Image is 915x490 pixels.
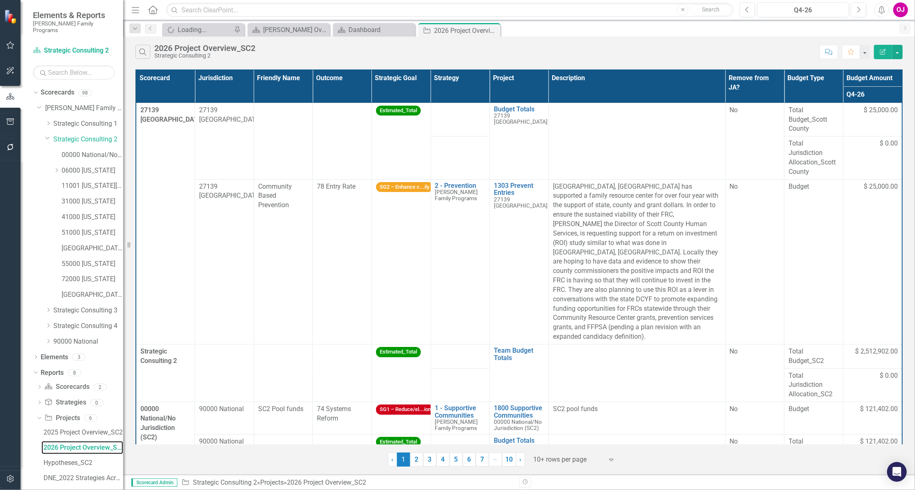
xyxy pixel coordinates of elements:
[44,429,123,436] div: 2025 Project Overview_SC2
[397,453,410,467] span: 1
[702,6,720,13] span: Search
[195,402,254,435] td: Double-Click to Edit
[730,437,738,445] span: No
[195,179,254,344] td: Double-Click to Edit
[313,344,372,402] td: Double-Click to Edit
[789,371,839,400] span: Total Jurisdiction Allocation_SC2
[864,182,898,192] span: $ 25,000.00
[476,453,489,467] a: 7
[490,344,549,402] td: Double-Click to Edit Right Click for Context Menu
[140,405,176,441] span: 00000 National/No Jurisdiction (SC2)
[880,371,898,381] span: $ 0.00
[313,402,372,435] td: Double-Click to Edit
[41,353,68,362] a: Elements
[392,455,394,463] span: ‹
[860,404,898,414] span: $ 121,402.00
[94,384,107,391] div: 2
[520,455,522,463] span: ›
[313,179,372,344] td: Double-Click to Edit
[494,196,548,209] span: 27139 [GEOGRAPHIC_DATA]
[41,88,74,97] a: Scorecards
[53,135,123,144] a: Strategic Consulting 2
[435,418,478,431] span: [PERSON_NAME] Family Programs
[410,453,423,467] a: 2
[494,347,544,361] a: Team Budget Totals
[258,183,292,209] span: Community Based Prevention
[62,275,123,284] a: 72000 [US_STATE]
[53,337,123,347] a: 90000 National
[730,106,738,114] span: No
[494,112,548,125] span: 27139 [GEOGRAPHIC_DATA]
[376,404,435,415] span: SG1 – Reduce/el...ion
[423,453,436,467] a: 3
[195,344,254,402] td: Double-Click to Edit
[855,347,898,356] span: $ 2,512,902.00
[44,398,86,407] a: Strategies
[843,179,902,344] td: Double-Click to Edit
[843,402,902,435] td: Double-Click to Edit
[164,25,232,35] a: Loading...
[784,402,844,435] td: Double-Click to Edit
[140,106,204,123] span: 27139 [GEOGRAPHIC_DATA]
[349,25,413,35] div: Dashboard
[287,478,366,486] div: 2026 Project Overview_SC2
[53,119,123,129] a: Strategic Consulting 1
[548,179,725,344] td: Double-Click to Edit
[254,344,313,402] td: Double-Click to Edit
[317,183,355,190] span: 78 Entry Rate
[372,103,431,179] td: Double-Click to Edit
[494,444,542,456] span: 00000 National/No Jurisdiction (SC2)
[376,347,421,357] span: Estimated_Total
[68,369,81,376] div: 8
[195,103,254,179] td: Double-Click to Edit
[893,2,908,17] button: OJ
[78,89,92,96] div: 98
[372,344,431,402] td: Double-Click to Edit
[254,179,313,344] td: Double-Click to Edit
[376,182,433,192] span: SG2 – Enhance c...ily
[41,441,123,454] a: 2026 Project Overview_SC2
[864,106,898,115] span: $ 25,000.00
[181,478,513,488] div: » »
[376,437,421,447] span: Estimated_Total
[199,437,244,445] span: 90000 National
[33,65,115,80] input: Search Below...
[463,453,476,467] a: 6
[494,437,544,444] a: Budget Totals
[84,415,97,422] div: 6
[193,478,257,486] a: Strategic Consulting 2
[880,139,898,148] span: $ 0.00
[490,402,549,435] td: Double-Click to Edit Right Click for Context Menu
[263,25,328,35] div: [PERSON_NAME] Overview
[250,25,328,35] a: [PERSON_NAME] Overview
[725,103,784,179] td: Double-Click to Edit
[131,478,177,487] span: Scorecard Admin
[760,5,846,15] div: Q4-26
[789,182,839,192] span: Budget
[757,2,849,17] button: Q4-26
[317,405,351,422] span: 74 Systems Reform
[33,20,115,34] small: [PERSON_NAME] Family Programs
[548,402,725,435] td: Double-Click to Edit
[4,9,18,24] img: ClearPoint Strategy
[53,321,123,331] a: Strategic Consulting 4
[335,25,413,35] a: Dashboard
[260,478,284,486] a: Projects
[435,404,486,419] a: 1 - Supportive Communities
[435,182,486,190] a: 2 - Prevention
[90,399,103,406] div: 0
[41,472,123,485] a: DNE_2022 Strategies Across States_3280
[553,404,721,414] p: SC2 pool funds
[72,354,85,361] div: 3
[436,453,449,467] a: 4
[789,437,839,456] span: Total Budget_StrategySC2
[33,46,115,55] a: Strategic Consulting 2
[434,25,498,36] div: 2026 Project Overview_SC2
[313,103,372,179] td: Double-Click to Edit
[62,150,123,160] a: 00000 National/No Jurisdiction (SC2)
[789,404,839,414] span: Budget
[502,453,516,467] a: 10
[140,347,177,365] span: Strategic Consulting 2
[199,106,261,123] span: 27139 [GEOGRAPHIC_DATA]
[725,344,784,402] td: Double-Click to Edit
